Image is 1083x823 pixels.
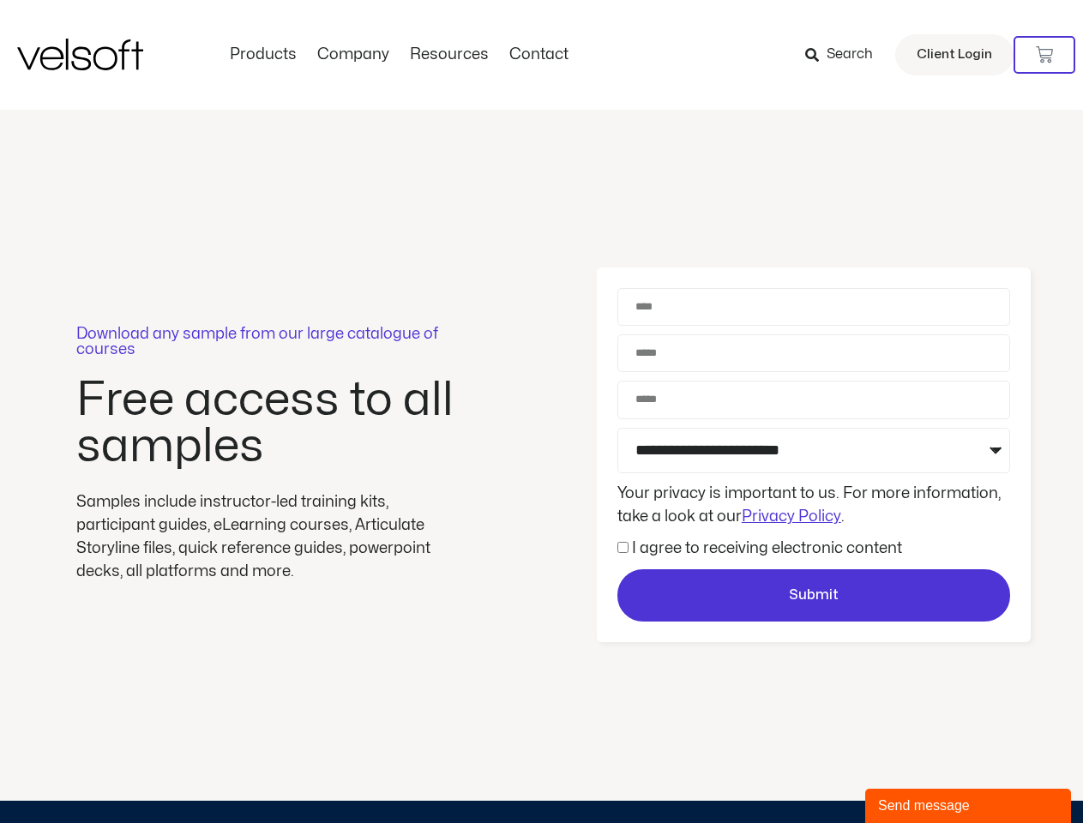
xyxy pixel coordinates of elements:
[400,45,499,64] a: ResourcesMenu Toggle
[499,45,579,64] a: ContactMenu Toggle
[220,45,307,64] a: ProductsMenu Toggle
[17,39,143,70] img: Velsoft Training Materials
[789,585,839,607] span: Submit
[220,45,579,64] nav: Menu
[742,509,841,524] a: Privacy Policy
[76,377,462,470] h2: Free access to all samples
[76,490,462,583] div: Samples include instructor-led training kits, participant guides, eLearning courses, Articulate S...
[895,34,1014,75] a: Client Login
[805,40,885,69] a: Search
[613,482,1014,528] div: Your privacy is important to us. For more information, take a look at our .
[865,785,1074,823] iframe: chat widget
[827,44,873,66] span: Search
[632,541,902,556] label: I agree to receiving electronic content
[617,569,1010,622] button: Submit
[917,44,992,66] span: Client Login
[76,327,462,357] p: Download any sample from our large catalogue of courses
[307,45,400,64] a: CompanyMenu Toggle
